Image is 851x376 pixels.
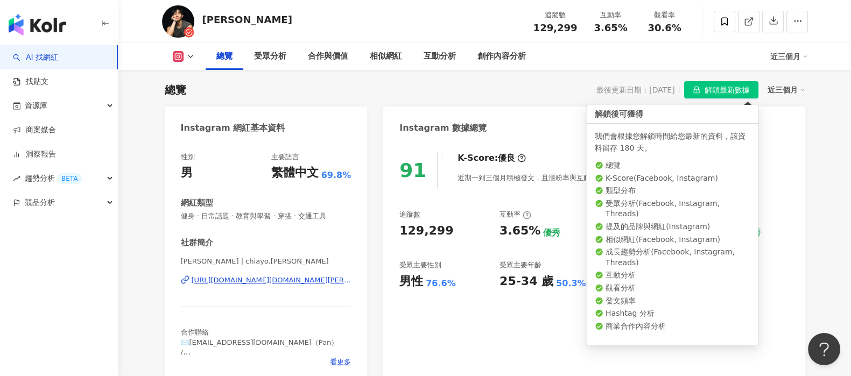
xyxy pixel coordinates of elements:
div: 優秀 [743,227,761,239]
span: 趨勢分析 [25,166,82,190]
span: 129,299 [533,22,578,33]
li: 成長趨勢分析 ( Facebook, Instagram, Threads ) [595,247,750,268]
span: rise [13,175,20,182]
a: [URL][DOMAIN_NAME][DOMAIN_NAME][PERSON_NAME] [181,275,351,285]
div: [URL][DOMAIN_NAME][DOMAIN_NAME][PERSON_NAME] [192,275,351,285]
div: 互動率 [590,10,631,20]
li: 類型分布 [595,186,750,196]
iframe: Help Scout Beacon - Open [808,333,840,365]
a: searchAI 找網紅 [13,52,58,63]
li: 受眾分析 ( Facebook, Instagram, Threads ) [595,198,750,219]
span: 30.6% [648,23,681,33]
div: 男 [181,165,193,181]
div: 創作內容分析 [477,50,526,63]
div: 50.3% [556,278,586,289]
li: 提及的品牌與網紅 ( Instagram ) [595,222,750,232]
div: 最後更新日期：[DATE] [596,86,674,94]
a: 商案媒合 [13,125,56,136]
li: K-Score ( Facebook, Instagram ) [595,173,750,184]
div: 追蹤數 [399,210,420,219]
div: 總覽 [216,50,233,63]
div: 受眾主要性別 [399,260,441,270]
li: 相似網紅 ( Facebook, Instagram ) [595,235,750,245]
div: BETA [57,173,82,184]
div: 優秀 [543,227,560,239]
div: 解鎖後可獲得 [586,105,758,124]
span: 資源庫 [25,94,47,118]
div: 相似網紅 [370,50,402,63]
span: 解鎖最新數據 [705,82,750,99]
div: 受眾分析 [254,50,286,63]
span: 競品分析 [25,190,55,215]
div: 76.6% [426,278,456,289]
span: 健身 · 日常話題 · 教育與學習 · 穿搭 · 交通工具 [181,211,351,221]
div: 近期一到三個月積極發文，且漲粉率與互動率高。 [458,167,643,188]
div: 近三個月 [770,48,808,65]
li: 商業合作內容分析 [595,321,750,332]
img: logo [9,14,66,36]
li: 觀看分析 [595,283,750,294]
div: 互動分析 [424,50,456,63]
div: 觀看率 [644,10,685,20]
a: 找貼文 [13,76,48,87]
div: K-Score : [458,152,526,164]
img: KOL Avatar [162,5,194,38]
div: 繁體中文 [271,165,319,181]
div: 互動率 [500,210,531,219]
span: 69.8% [321,169,351,181]
div: 合作與價值 [308,50,348,63]
li: 互動分析 [595,270,750,281]
div: 性別 [181,152,195,162]
a: 洞察報告 [13,149,56,160]
div: Instagram 數據總覽 [399,122,487,134]
div: 網紅類型 [181,197,213,209]
div: 受眾主要年齡 [500,260,541,270]
li: 總覽 [595,160,750,171]
div: 男性 [399,273,423,290]
span: 3.65% [594,23,627,33]
div: 近三個月 [768,83,805,97]
div: 我們會根據您解鎖時間給您最新的資料，該資料留存 180 天。 [595,130,750,154]
span: [PERSON_NAME] | chiayo.[PERSON_NAME] [181,257,351,266]
div: 優良 [498,152,515,164]
div: 主要語言 [271,152,299,162]
div: 追蹤數 [533,10,578,20]
div: [PERSON_NAME] [202,13,292,26]
div: 社群簡介 [181,237,213,249]
button: 解鎖最新數據 [684,81,758,98]
div: Instagram 網紅基本資料 [181,122,285,134]
div: 3.65% [500,223,540,239]
div: 25-34 歲 [500,273,553,290]
span: 看更多 [330,357,351,367]
li: 發文頻率 [595,296,750,307]
span: lock [693,86,700,94]
li: Hashtag 分析 [595,308,750,319]
div: 91 [399,159,426,181]
div: 總覽 [165,82,186,97]
div: 129,299 [399,223,453,239]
